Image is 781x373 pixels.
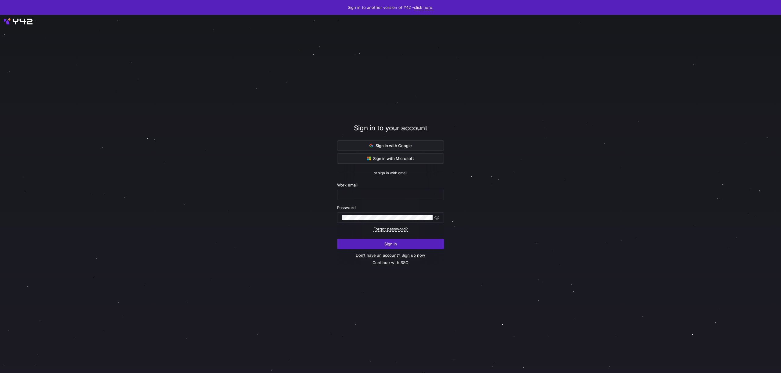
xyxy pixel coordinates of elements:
span: or sign in with email [374,171,407,175]
span: Sign in with Microsoft [367,156,414,161]
span: Work email [337,183,358,187]
a: click here. [414,5,434,10]
span: Sign in [384,241,397,246]
button: Sign in [337,239,444,249]
a: Don’t have an account? Sign up now [356,253,425,258]
button: Sign in with Google [337,140,444,151]
a: Continue with SSO [373,260,408,265]
a: Forgot password? [373,226,408,232]
button: Sign in with Microsoft [337,153,444,164]
div: Sign in to your account [337,123,444,140]
span: Sign in with Google [369,143,412,148]
span: Password [337,205,356,210]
